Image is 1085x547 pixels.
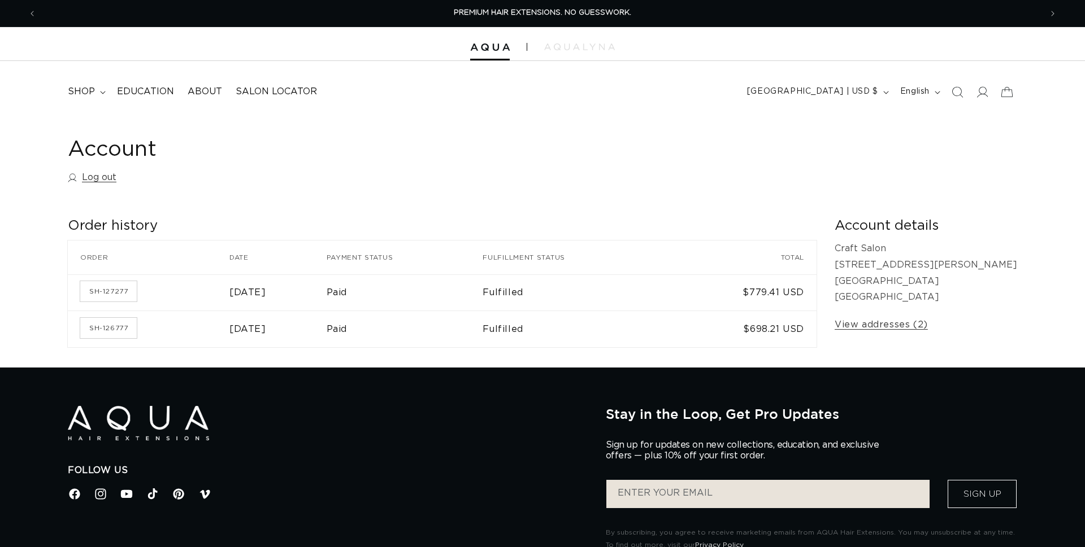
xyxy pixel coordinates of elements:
[606,406,1017,422] h2: Stay in the Loop, Get Pro Updates
[900,86,930,98] span: English
[68,240,229,274] th: Order
[327,274,483,311] td: Paid
[670,240,817,274] th: Total
[747,86,878,98] span: [GEOGRAPHIC_DATA] | USD $
[229,325,266,334] time: [DATE]
[470,43,510,51] img: Aqua Hair Extensions
[236,86,317,98] span: Salon Locator
[606,440,888,461] p: Sign up for updates on new collections, education, and exclusive offers — plus 10% off your first...
[68,406,209,440] img: Aqua Hair Extensions
[61,79,110,104] summary: shop
[181,79,229,104] a: About
[893,81,945,103] button: English
[110,79,181,104] a: Education
[229,240,327,274] th: Date
[229,79,324,104] a: Salon Locator
[327,310,483,347] td: Paid
[606,480,930,508] input: ENTER YOUR EMAIL
[117,86,174,98] span: Education
[454,9,631,16] span: PREMIUM HAIR EXTENSIONS. NO GUESSWORK.
[483,240,670,274] th: Fulfillment status
[544,43,615,50] img: aqualyna.com
[948,480,1017,508] button: Sign Up
[670,274,817,311] td: $779.41 USD
[327,240,483,274] th: Payment status
[945,80,970,104] summary: Search
[20,3,45,24] button: Previous announcement
[740,81,893,103] button: [GEOGRAPHIC_DATA] | USD $
[1040,3,1065,24] button: Next announcement
[835,240,1017,305] p: Craft Salon [STREET_ADDRESS][PERSON_NAME] [GEOGRAPHIC_DATA] [GEOGRAPHIC_DATA]
[80,318,137,338] a: Order number SH-126777
[670,310,817,347] td: $698.21 USD
[188,86,222,98] span: About
[68,465,589,476] h2: Follow Us
[483,274,670,311] td: Fulfilled
[80,281,137,301] a: Order number SH-127277
[68,169,116,186] a: Log out
[835,217,1017,235] h2: Account details
[68,136,1017,164] h1: Account
[483,310,670,347] td: Fulfilled
[68,86,95,98] span: shop
[68,217,817,235] h2: Order history
[229,288,266,297] time: [DATE]
[835,317,928,333] a: View addresses (2)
